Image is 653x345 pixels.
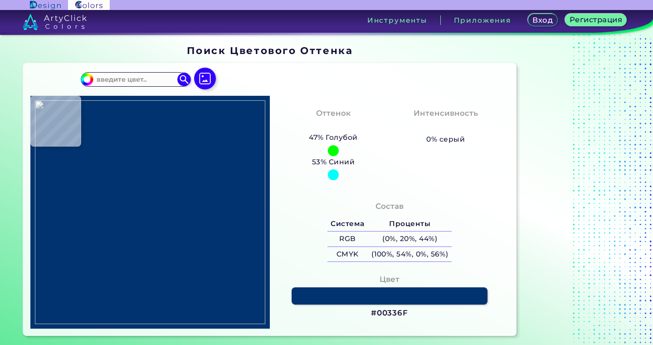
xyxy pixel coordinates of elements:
[380,275,400,284] ya-tr-span: Цвет
[35,100,265,324] img: d1456342-c41a-4b37-893e-aa81206bff58
[426,135,465,143] ya-tr-span: 0% серый
[368,232,452,246] h5: (0%, 20%, 44%)
[288,122,378,131] ya-tr-span: Голубовато-голубой
[177,73,191,86] img: поиск значков
[529,15,556,26] a: Вход
[371,308,408,317] ya-tr-span: #00336F
[194,68,216,89] img: изображение значка
[375,202,404,211] ya-tr-span: Состав
[316,108,351,118] ya-tr-span: Оттенок
[414,108,478,118] ya-tr-span: Интенсивность
[368,247,452,262] h5: (100%, 54%, 0%, 56%)
[389,219,430,228] ya-tr-span: Проценты
[30,1,60,10] img: Логотип ArtyClick Design
[93,73,178,85] input: введите цвет..
[312,158,355,166] ya-tr-span: 53% Синий
[454,16,511,25] ya-tr-span: Приложения
[367,16,427,25] ya-tr-span: Инструменты
[23,14,87,30] img: logo_artyclick_colors_white.svg
[572,15,619,24] ya-tr-span: Регистрация
[187,44,353,56] ya-tr-span: Поиск Цветового Оттенка
[534,16,552,24] ya-tr-span: Вход
[309,133,357,142] ya-tr-span: 47% Голубой
[568,15,624,26] a: Регистрация
[331,219,364,228] ya-tr-span: Система
[336,250,359,258] ya-tr-span: CMYK
[413,122,479,131] ya-tr-span: Вибрирующий
[339,234,356,243] ya-tr-span: RGB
